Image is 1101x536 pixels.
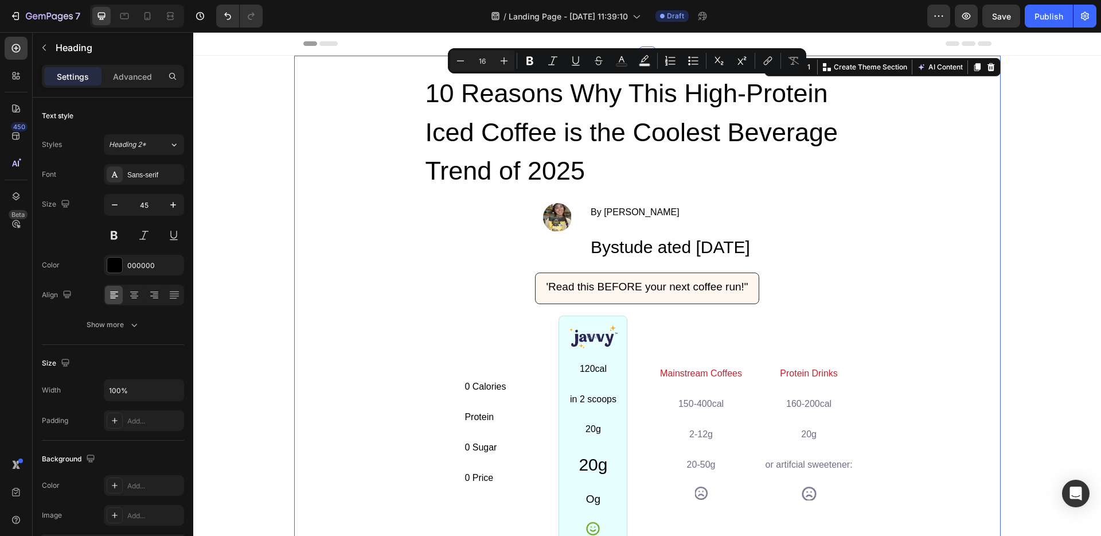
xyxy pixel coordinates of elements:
[448,48,806,73] div: Editor contextual toolbar
[231,41,677,160] h2: Rich Text Editor. Editing area: main
[1025,5,1073,28] button: Publish
[1034,10,1063,22] div: Publish
[375,418,424,446] h2: 20g
[375,328,424,347] div: 120cal
[75,9,80,23] p: 7
[232,42,676,158] p: 10 Reasons Why This High-Protein Iced Coffee is the Coolest Beverage Trend of 2025
[503,10,506,22] span: /
[396,171,558,190] div: By [PERSON_NAME]
[42,139,62,150] div: Styles
[721,28,772,42] button: AI Content
[375,458,424,477] div: Og
[396,201,558,229] h2: Bystude ated [DATE]
[11,122,28,131] div: 450
[466,424,550,442] div: 20-50g
[127,481,181,491] div: Add...
[270,345,314,364] div: 0 Calories
[42,169,56,180] div: Font
[352,246,556,265] div: 'Read this BEFORE your next coffee run!"
[109,139,146,150] span: Heading 2*
[127,511,181,521] div: Add...
[350,171,378,199] img: Alt image
[104,134,184,155] button: Heading 2*
[9,210,28,219] div: Beta
[104,380,183,401] input: Auto
[375,293,424,316] img: Alt image
[992,11,1011,21] span: Save
[42,452,97,467] div: Background
[42,111,73,121] div: Text style
[193,32,1101,536] iframe: Design area
[571,332,661,351] div: Protein Drinks
[42,197,72,212] div: Size
[270,376,314,395] div: Protein
[270,406,314,425] div: 0 Sugar
[375,358,424,377] div: in 2 scoops
[42,415,68,426] div: Padding
[466,393,550,412] div: 2-12g
[42,510,62,521] div: Image
[216,5,263,28] div: Undo/Redo
[113,71,152,83] p: Advanced
[42,260,60,270] div: Color
[42,385,61,395] div: Width
[466,363,550,382] div: 150-400cal
[571,363,661,382] div: 160-200cal
[585,30,619,40] div: Section 1
[5,5,85,28] button: 7
[375,388,424,407] div: 20g
[127,170,181,180] div: Sans-serif
[127,416,181,426] div: Add...
[42,314,184,335] button: Show more
[56,41,179,55] p: Heading
[42,288,74,303] div: Align
[87,319,140,331] div: Show more
[667,11,684,21] span: Draft
[466,332,550,351] div: Mainstream Coffees
[1062,480,1090,507] div: Open Intercom Messenger
[42,356,72,371] div: Size
[571,424,661,442] div: or artifcial sweetener:
[270,437,314,456] div: 0 Price
[571,393,661,412] div: 20g
[127,261,181,271] div: 000000
[641,30,714,40] p: Create Theme Section
[509,10,628,22] span: Landing Page - [DATE] 11:39:10
[42,480,60,491] div: Color
[57,71,89,83] p: Settings
[982,5,1020,28] button: Save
